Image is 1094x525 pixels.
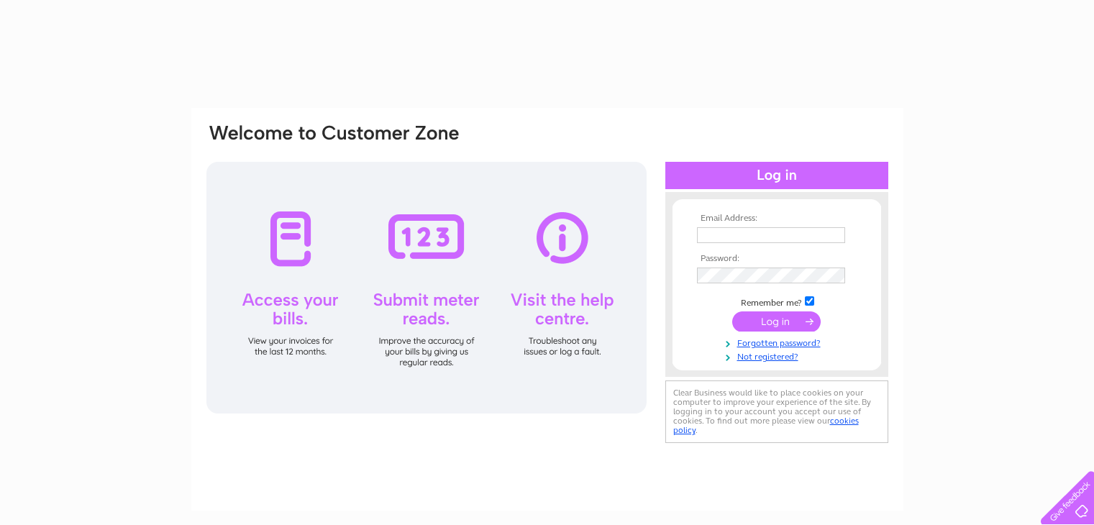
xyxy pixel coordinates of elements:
a: Forgotten password? [697,335,860,349]
th: Email Address: [693,214,860,224]
input: Submit [732,311,821,332]
a: Not registered? [697,349,860,362]
a: cookies policy [673,416,859,435]
div: Clear Business would like to place cookies on your computer to improve your experience of the sit... [665,380,888,443]
th: Password: [693,254,860,264]
td: Remember me? [693,294,860,309]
